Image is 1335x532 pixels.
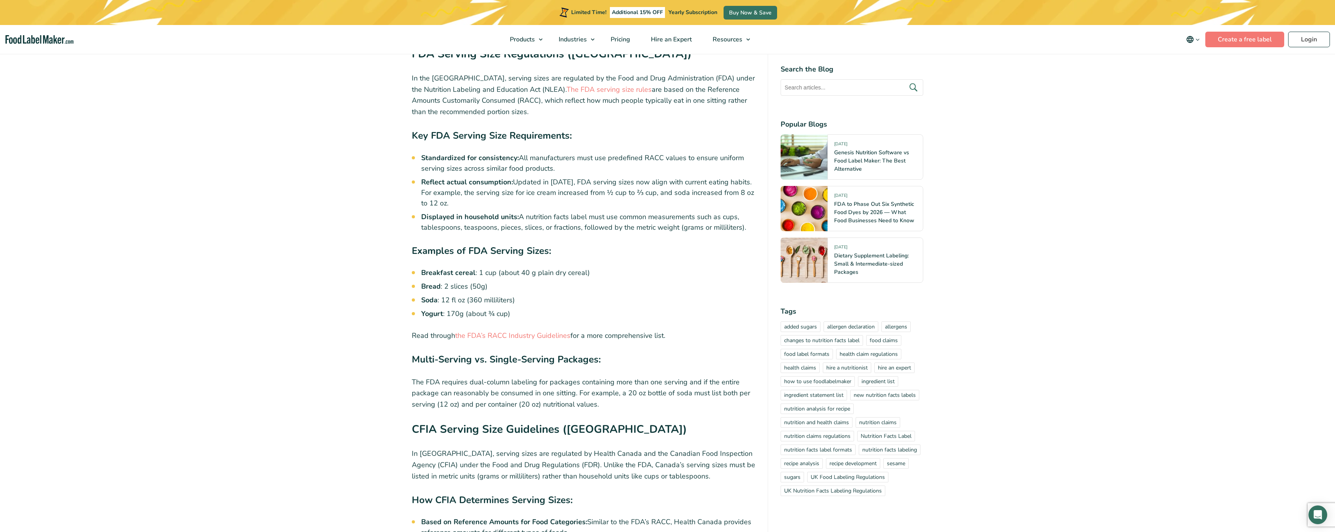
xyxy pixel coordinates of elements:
[781,64,923,75] h4: Search the Blog
[421,268,756,278] li: : 1 cup (about 40 g plain dry cereal)
[834,252,909,276] a: Dietary Supplement Labeling: Small & Intermediate-sized Packages
[571,9,606,16] span: Limited Time!
[866,335,901,346] a: food claims
[567,85,652,94] a: The FDA serving size rules
[421,282,441,291] strong: Bread
[834,200,914,224] a: FDA to Phase Out Six Synthetic Food Dyes by 2026 — What Food Businesses Need to Know
[859,445,920,455] a: nutrition facts labeling
[883,458,909,469] a: sesame
[421,517,587,527] strong: Based on Reference Amounts for Food Categories:
[781,417,852,428] a: nutrition and health claims
[781,306,923,317] h4: Tags
[641,25,701,54] a: Hire an Expert
[781,362,820,373] a: health claims
[600,25,639,54] a: Pricing
[421,295,438,305] strong: Soda
[455,331,570,340] a: the FDA’s RACC Industry Guidelines
[549,25,599,54] a: Industries
[412,245,551,257] strong: Examples of FDA Serving Sizes:
[421,153,756,174] li: All manufacturers must use predefined RACC values to ensure uniform serving sizes across similar ...
[781,403,854,414] a: nutrition analysis for recipe
[857,431,915,441] a: Nutrition Facts Label
[781,445,856,455] a: nutrition facts label formats
[421,281,756,292] li: : 2 slices (50g)
[421,153,519,162] strong: Standardized for consistency:
[500,25,547,54] a: Products
[1288,32,1330,47] a: Login
[834,141,847,150] span: [DATE]
[421,309,756,319] li: : 170g (about ¾ cup)
[781,119,923,130] h4: Popular Blogs
[668,9,717,16] span: Yearly Subscription
[412,422,687,437] strong: CFIA Serving Size Guidelines ([GEOGRAPHIC_DATA])
[412,73,756,118] p: In the [GEOGRAPHIC_DATA], serving sizes are regulated by the Food and Drug Administration (FDA) u...
[834,244,847,253] span: [DATE]
[1308,505,1327,524] div: Open Intercom Messenger
[412,46,692,61] strong: FDA Serving Size Regulations ([GEOGRAPHIC_DATA])
[610,7,665,18] span: Additional 15% OFF
[824,321,878,332] a: allergen declaration
[826,458,880,469] a: recipe development
[412,377,756,410] p: The FDA requires dual-column labeling for packages containing more than one serving and if the en...
[412,129,572,142] strong: Key FDA Serving Size Requirements:
[421,268,475,277] strong: Breakfast cereal
[421,212,519,221] strong: Displayed in household units:
[649,35,693,44] span: Hire an Expert
[858,376,898,387] a: ingredient list
[874,362,915,373] a: hire an expert
[781,376,855,387] a: how to use foodlabelmaker
[856,417,900,428] a: nutrition claims
[781,349,833,359] a: food label formats
[823,362,871,373] a: hire a nutritionist
[1205,32,1284,47] a: Create a free label
[412,448,756,482] p: In [GEOGRAPHIC_DATA], serving sizes are regulated by Health Canada and the Canadian Food Inspecti...
[412,353,601,366] strong: Multi-Serving vs. Single-Serving Packages:
[834,193,847,202] span: [DATE]
[836,349,901,359] a: health claim regulations
[781,486,885,496] a: UK Nutrition Facts Labeling Regulations
[781,321,820,332] a: added sugars
[850,390,919,400] a: new nutrition facts labels
[710,35,743,44] span: Resources
[421,177,513,187] strong: Reflect actual consumption:
[781,431,854,441] a: nutrition claims regulations
[421,212,756,233] li: A nutrition facts label must use common measurements such as cups, tablespoons, teaspoons, pieces...
[608,35,631,44] span: Pricing
[781,335,863,346] a: changes to nutrition facts label
[412,494,573,506] strong: How CFIA Determines Serving Sizes:
[421,309,443,318] strong: Yogurt
[834,149,909,173] a: Genesis Nutrition Software vs Food Label Maker: The Best Alternative
[781,390,847,400] a: ingredient statement list
[556,35,588,44] span: Industries
[421,295,756,305] li: : 12 fl oz (360 milliliters)
[781,472,804,482] a: sugars
[807,472,888,482] a: UK Food Labeling Regulations
[412,330,756,341] p: Read through for a more comprehensive list.
[702,25,754,54] a: Resources
[781,458,823,469] a: recipe analysis
[724,6,777,20] a: Buy Now & Save
[421,177,756,209] li: Updated in [DATE], FDA serving sizes now align with current eating habits. For example, the servi...
[781,79,923,96] input: Search articles...
[508,35,536,44] span: Products
[881,321,911,332] a: allergens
